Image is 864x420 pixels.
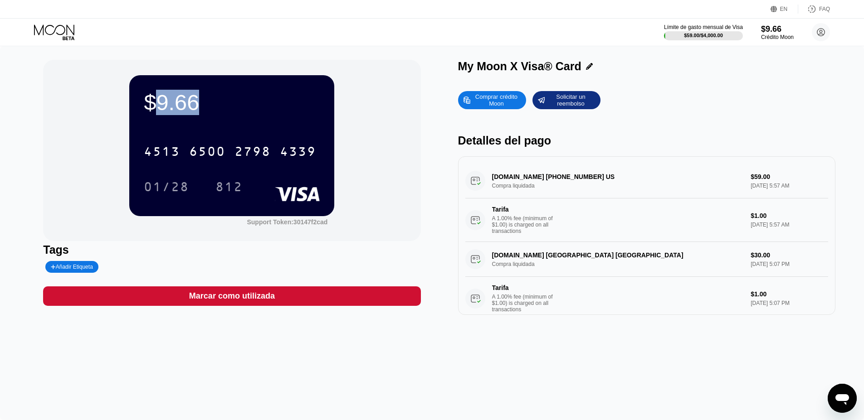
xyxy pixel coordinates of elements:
[144,181,189,195] div: 01/28
[138,140,322,163] div: 4513650027984339
[189,291,275,301] div: Marcar como utilizada
[45,261,98,273] div: Añadir Etiqueta
[234,145,271,160] div: 2798
[664,24,743,30] div: Límite de gasto mensual de Visa
[761,24,794,40] div: $9.66Crédito Moon
[761,34,794,40] div: Crédito Moon
[664,24,743,40] div: Límite de gasto mensual de Visa$59.00/$4,000.00
[458,60,581,73] div: My Moon X Visa® Card
[458,134,835,147] div: Detalles del pago
[471,93,521,107] div: Comprar crédito Moon
[247,218,327,226] div: Support Token:30147f2cad
[780,6,788,12] div: EN
[532,91,600,109] div: Solicitar un reembolso
[751,290,828,298] div: $1.00
[492,284,556,291] div: Tarifa
[189,145,225,160] div: 6500
[819,6,830,12] div: FAQ
[215,181,243,195] div: 812
[137,175,196,198] div: 01/28
[280,145,316,160] div: 4339
[751,300,828,306] div: [DATE] 5:07 PM
[546,93,596,107] div: Solicitar un reembolso
[144,90,320,115] div: $9.66
[51,264,93,270] div: Añadir Etiqueta
[465,198,828,242] div: TarifaA 1.00% fee (minimum of $1.00) is charged on all transactions$1.00[DATE] 5:57 AM
[458,91,526,109] div: Comprar crédito Moon
[43,286,420,306] div: Marcar como utilizada
[751,212,828,219] div: $1.00
[828,384,857,413] iframe: Botón para iniciar la ventana de mensajería
[492,215,560,234] div: A 1.00% fee (minimum of $1.00) is charged on all transactions
[43,243,420,256] div: Tags
[684,33,723,38] div: $59.00 / $4,000.00
[798,5,830,14] div: FAQ
[751,222,828,228] div: [DATE] 5:57 AM
[771,5,798,14] div: EN
[761,24,794,34] div: $9.66
[492,294,560,313] div: A 1.00% fee (minimum of $1.00) is charged on all transactions
[247,218,327,226] div: Support Token: 30147f2cad
[209,175,249,198] div: 812
[465,277,828,320] div: TarifaA 1.00% fee (minimum of $1.00) is charged on all transactions$1.00[DATE] 5:07 PM
[492,206,556,213] div: Tarifa
[144,145,180,160] div: 4513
